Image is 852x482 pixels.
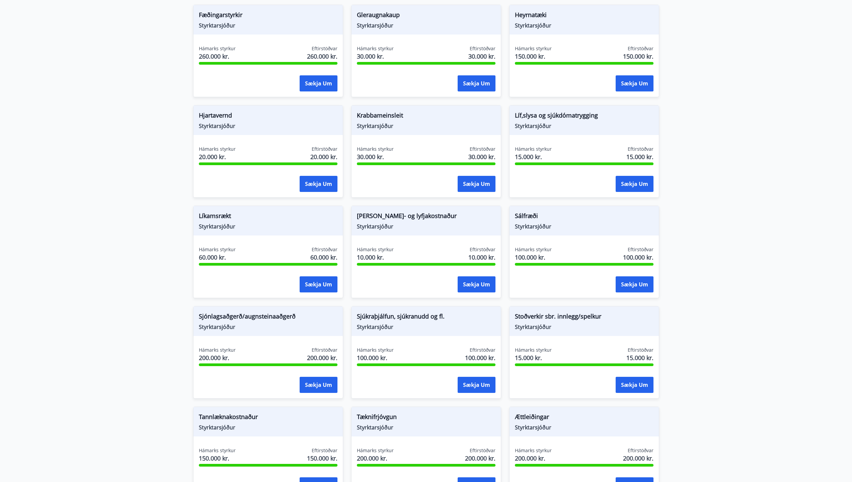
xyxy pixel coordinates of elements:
span: Eftirstöðvar [470,146,495,152]
span: Styrktarsjóður [357,323,495,331]
span: Styrktarsjóður [357,424,495,431]
span: Styrktarsjóður [515,223,653,230]
span: Hámarks styrkur [357,146,394,152]
span: Hámarks styrkur [199,347,236,353]
span: Styrktarsjóður [515,122,653,130]
span: Tannlæknakostnaður [199,412,337,424]
span: Hámarks styrkur [199,146,236,152]
span: Eftirstöðvar [312,447,337,454]
span: Eftirstöðvar [312,246,337,253]
span: Eftirstöðvar [470,347,495,353]
span: 30.000 kr. [357,152,394,161]
span: Eftirstöðvar [628,146,653,152]
span: Styrktarsjóður [199,22,337,29]
span: 20.000 kr. [310,152,337,161]
button: Sækja um [616,75,653,91]
span: 30.000 kr. [468,152,495,161]
span: Hámarks styrkur [515,246,552,253]
span: Sjónlagsaðgerð/augnsteinaaðgerð [199,312,337,323]
span: Hámarks styrkur [199,246,236,253]
span: Styrktarsjóður [357,223,495,230]
button: Sækja um [458,176,495,192]
span: Líkamsrækt [199,211,337,223]
span: 15.000 kr. [626,353,653,362]
span: 200.000 kr. [515,454,552,463]
span: Eftirstöðvar [312,146,337,152]
span: [PERSON_NAME]- og lyfjakostnaður [357,211,495,223]
span: Eftirstöðvar [312,45,337,52]
button: Sækja um [300,176,337,192]
span: Eftirstöðvar [628,45,653,52]
button: Sækja um [300,75,337,91]
span: Eftirstöðvar [470,447,495,454]
span: Hámarks styrkur [199,447,236,454]
span: Hámarks styrkur [515,347,552,353]
span: Eftirstöðvar [628,447,653,454]
span: Gleraugnakaup [357,10,495,22]
button: Sækja um [616,377,653,393]
span: Styrktarsjóður [199,424,337,431]
span: Hámarks styrkur [515,146,552,152]
span: 200.000 kr. [465,454,495,463]
span: 260.000 kr. [307,52,337,61]
span: Sjúkraþjálfun, sjúkranudd og fl. [357,312,495,323]
span: Sálfræði [515,211,653,223]
span: 100.000 kr. [357,353,394,362]
span: Hámarks styrkur [199,45,236,52]
span: 20.000 kr. [199,152,236,161]
span: 15.000 kr. [626,152,653,161]
button: Sækja um [458,75,495,91]
span: Hámarks styrkur [515,447,552,454]
span: Stoðverkir sbr. innlegg/spelkur [515,312,653,323]
span: 100.000 kr. [465,353,495,362]
span: Eftirstöðvar [628,246,653,253]
span: 60.000 kr. [310,253,337,262]
span: Krabbameinsleit [357,111,495,122]
span: 200.000 kr. [199,353,236,362]
span: Fæðingarstyrkir [199,10,337,22]
span: 150.000 kr. [623,52,653,61]
span: 200.000 kr. [307,353,337,362]
span: Hámarks styrkur [357,347,394,353]
span: 100.000 kr. [623,253,653,262]
span: Tæknifrjóvgun [357,412,495,424]
span: 15.000 kr. [515,152,552,161]
span: Styrktarsjóður [199,122,337,130]
span: 10.000 kr. [357,253,394,262]
span: Styrktarsjóður [515,323,653,331]
span: 200.000 kr. [623,454,653,463]
span: 15.000 kr. [515,353,552,362]
span: Styrktarsjóður [199,223,337,230]
span: 260.000 kr. [199,52,236,61]
span: Heyrnatæki [515,10,653,22]
span: Eftirstöðvar [470,45,495,52]
button: Sækja um [458,276,495,292]
button: Sækja um [458,377,495,393]
span: 10.000 kr. [468,253,495,262]
span: 30.000 kr. [468,52,495,61]
span: 100.000 kr. [515,253,552,262]
span: Styrktarsjóður [515,424,653,431]
span: 150.000 kr. [199,454,236,463]
span: Hámarks styrkur [357,447,394,454]
span: Hámarks styrkur [357,45,394,52]
span: 150.000 kr. [515,52,552,61]
button: Sækja um [616,276,653,292]
span: Ættleiðingar [515,412,653,424]
span: 60.000 kr. [199,253,236,262]
button: Sækja um [616,176,653,192]
button: Sækja um [300,276,337,292]
span: Hámarks styrkur [357,246,394,253]
span: Eftirstöðvar [470,246,495,253]
span: Styrktarsjóður [357,122,495,130]
span: Styrktarsjóður [357,22,495,29]
span: Styrktarsjóður [199,323,337,331]
span: Líf,slysa og sjúkdómatrygging [515,111,653,122]
button: Sækja um [300,377,337,393]
span: Hámarks styrkur [515,45,552,52]
span: Styrktarsjóður [515,22,653,29]
span: 200.000 kr. [357,454,394,463]
span: Hjartavernd [199,111,337,122]
span: Eftirstöðvar [628,347,653,353]
span: 30.000 kr. [357,52,394,61]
